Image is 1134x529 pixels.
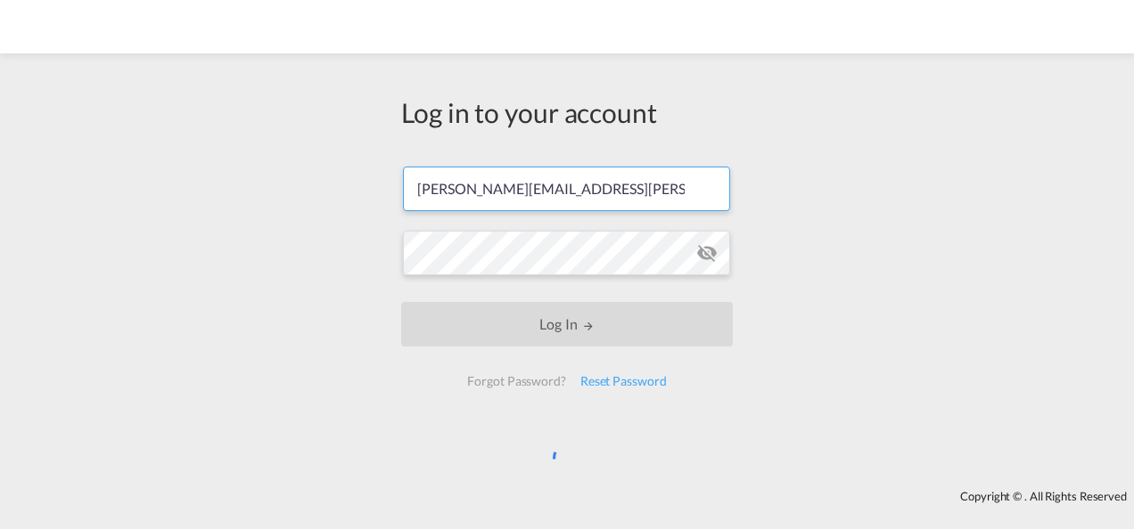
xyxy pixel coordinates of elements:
[460,365,572,397] div: Forgot Password?
[403,167,730,211] input: Enter email/phone number
[401,302,733,346] button: LOGIN
[696,242,718,264] md-icon: icon-eye-off
[573,365,674,397] div: Reset Password
[401,94,733,131] div: Log in to your account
